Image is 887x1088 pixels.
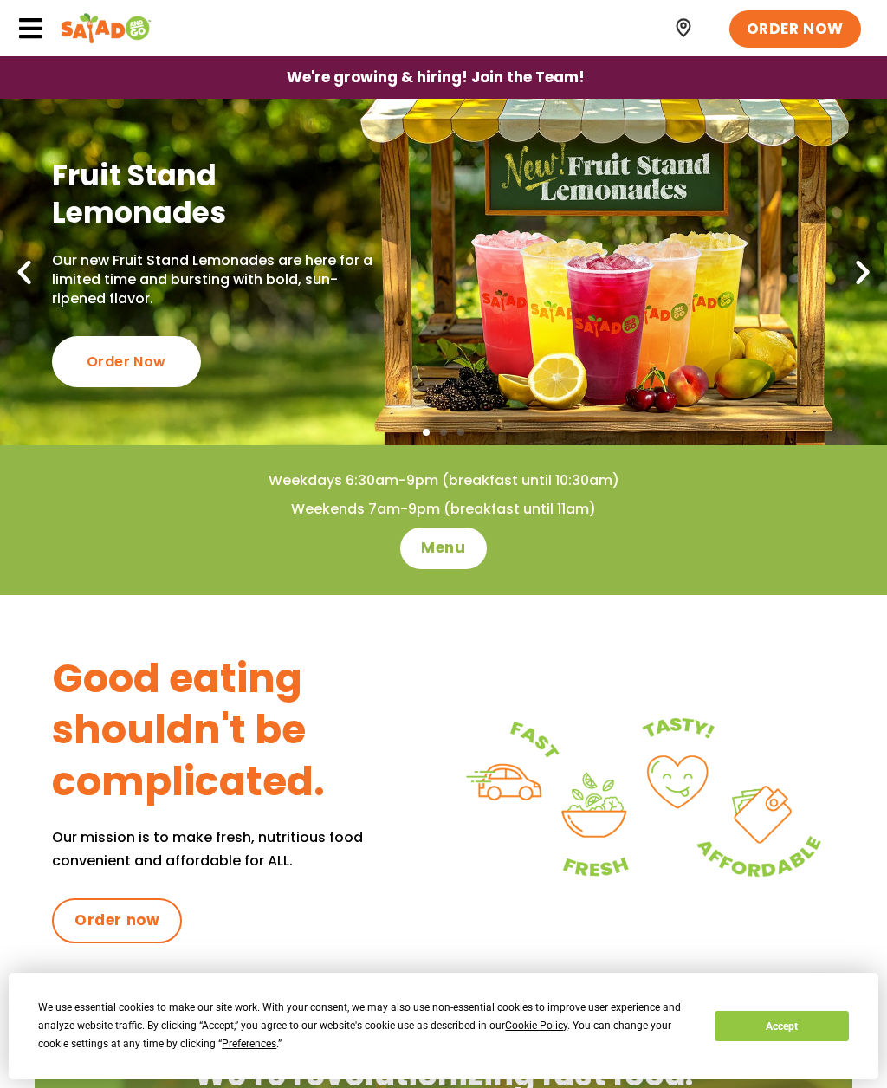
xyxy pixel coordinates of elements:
[729,10,861,49] a: ORDER NOW
[61,11,152,46] img: Header logo
[35,471,852,490] h4: Weekdays 6:30am-9pm (breakfast until 10:30am)
[440,429,447,436] span: Go to slide 2
[421,538,465,559] span: Menu
[747,19,844,40] span: ORDER NOW
[9,973,878,1079] div: Cookie Consent Prompt
[505,1020,567,1032] span: Cookie Policy
[261,57,611,98] a: We're growing & hiring! Join the Team!
[287,70,585,85] span: We're growing & hiring! Join the Team!
[38,999,694,1053] div: We use essential cookies to make our site work. With your consent, we may also use non-essential ...
[74,910,159,931] span: Order now
[52,826,443,872] p: Our mission is to make fresh, nutritious food convenient and affordable for ALL.
[715,1011,848,1041] button: Accept
[423,429,430,436] span: Go to slide 1
[222,1038,276,1050] span: Preferences
[457,429,464,436] span: Go to slide 3
[400,528,486,569] a: Menu
[847,256,878,288] div: Next slide
[52,898,182,943] a: Order now
[35,500,852,519] h4: Weekends 7am-9pm (breakfast until 11am)
[9,256,40,288] div: Previous slide
[52,158,386,232] h2: Fruit Stand Lemonades
[52,336,201,387] div: Order Now
[52,251,386,309] p: Our new Fruit Stand Lemonades are here for a limited time and bursting with bold, sun-ripened fla...
[52,653,443,808] h3: Good eating shouldn't be complicated.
